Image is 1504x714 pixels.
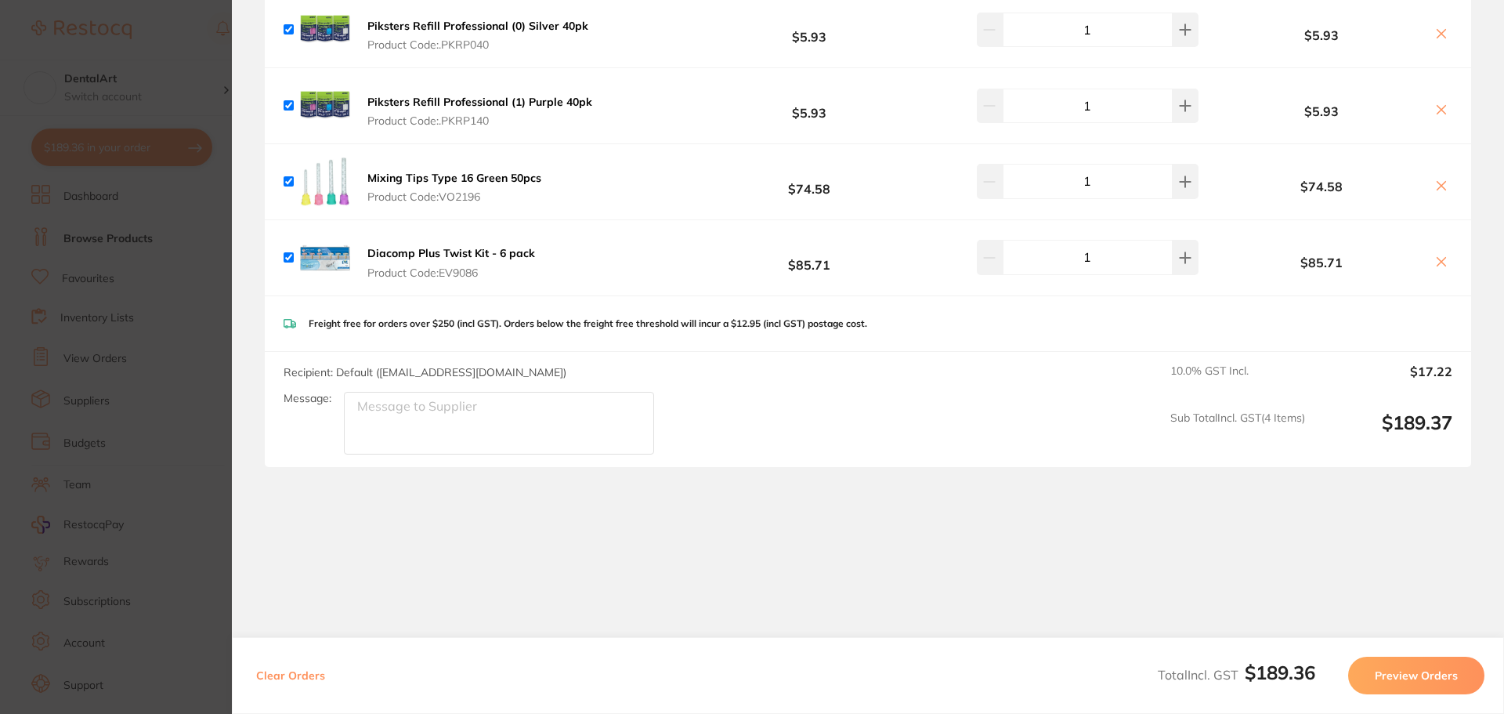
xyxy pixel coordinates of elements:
output: $189.37 [1318,411,1452,455]
b: $5.93 [1219,104,1424,118]
button: Clear Orders [251,657,330,694]
b: Piksters Refill Professional (0) Silver 40pk [367,19,588,33]
button: Piksters Refill Professional (1) Purple 40pk Product Code:.PKRP140 [363,95,597,128]
b: $74.58 [1219,179,1424,194]
output: $17.22 [1318,364,1452,399]
span: Product Code: .PKRP040 [367,38,588,51]
label: Message: [284,392,331,405]
img: NW52Mjdpdw [300,5,350,55]
b: $189.36 [1245,661,1315,684]
b: $5.93 [692,91,926,120]
img: eHB2aXIyaA [300,157,350,207]
b: Diacomp Plus Twist Kit - 6 pack [367,246,535,260]
button: Diacomp Plus Twist Kit - 6 pack Product Code:EV9086 [363,246,540,279]
b: $5.93 [1219,28,1424,42]
span: 10.0 % GST Incl. [1170,364,1305,399]
button: Preview Orders [1348,657,1484,694]
img: emd1aGpsYw [300,233,350,283]
b: Piksters Refill Professional (1) Purple 40pk [367,95,592,109]
span: Product Code: .PKRP140 [367,114,592,127]
button: Piksters Refill Professional (0) Silver 40pk Product Code:.PKRP040 [363,19,593,52]
b: Mixing Tips Type 16 Green 50pcs [367,171,541,185]
button: Mixing Tips Type 16 Green 50pcs Product Code:VO2196 [363,171,546,204]
p: Freight free for orders over $250 (incl GST). Orders below the freight free threshold will incur ... [309,318,867,329]
b: $85.71 [1219,256,1424,270]
img: MGx3YzZlOA [300,81,350,131]
b: $5.93 [692,15,926,44]
b: $85.71 [692,243,926,272]
span: Product Code: VO2196 [367,190,541,203]
span: Product Code: EV9086 [367,266,535,279]
b: $74.58 [692,167,926,196]
span: Recipient: Default ( [EMAIL_ADDRESS][DOMAIN_NAME] ) [284,365,566,379]
span: Sub Total Incl. GST ( 4 Items) [1170,411,1305,455]
span: Total Incl. GST [1158,667,1315,683]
